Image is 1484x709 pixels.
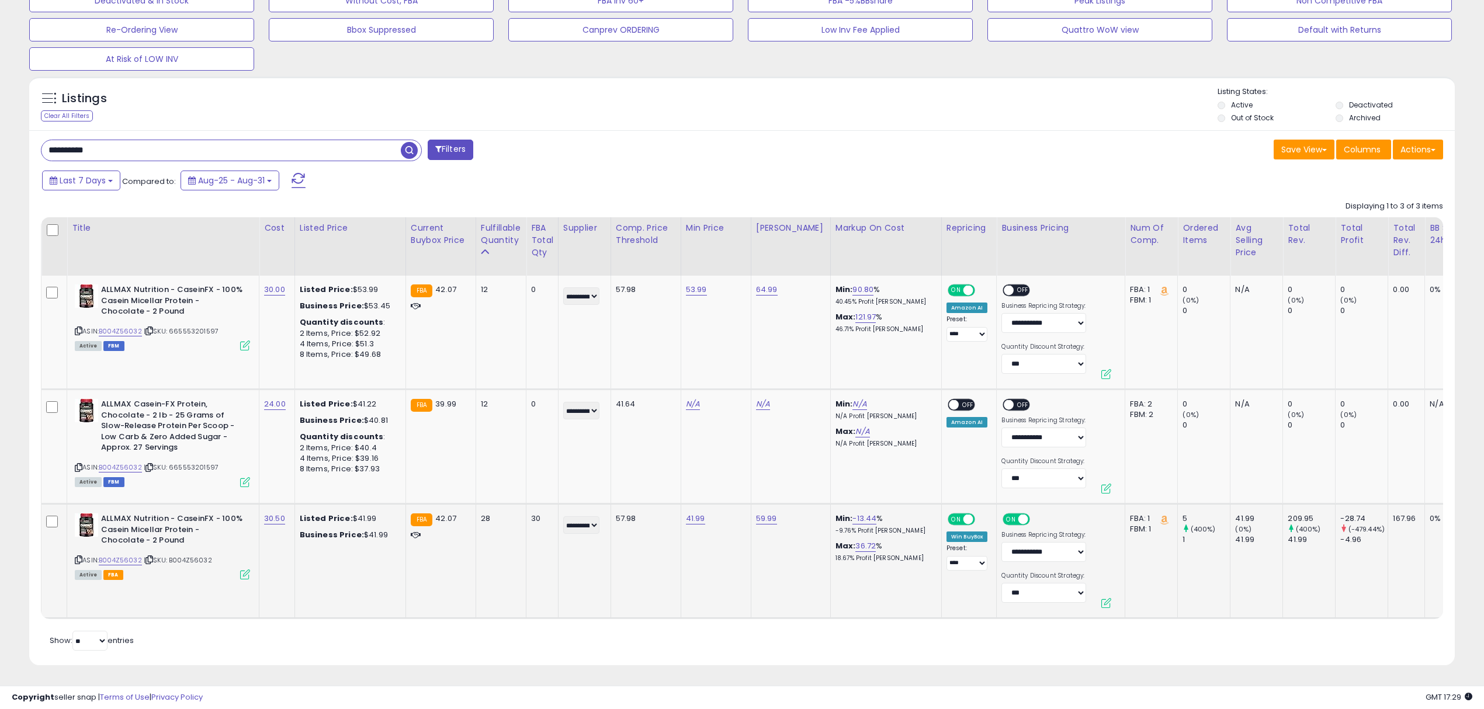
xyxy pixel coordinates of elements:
small: (0%) [1340,410,1357,419]
p: 46.71% Profit [PERSON_NAME] [835,325,932,333]
div: 12 [481,284,517,295]
div: Fulfillable Quantity [481,222,521,246]
div: % [835,541,932,562]
div: Amazon AI [946,417,987,428]
p: 18.67% Profit [PERSON_NAME] [835,554,932,562]
label: Out of Stock [1231,113,1274,123]
span: 2025-09-11 17:29 GMT [1426,691,1472,703]
p: Listing States: [1218,86,1455,98]
span: OFF [1014,400,1033,410]
span: 39.99 [435,398,456,409]
small: (0%) [1235,524,1251,534]
div: Business Pricing [1001,222,1120,234]
b: Max: [835,426,856,437]
label: Business Repricing Strategy: [1001,531,1086,539]
div: 41.99 [1288,534,1335,545]
b: Listed Price: [300,398,353,409]
button: At Risk of LOW INV [29,47,254,71]
div: -4.96 [1340,534,1388,545]
div: 57.98 [616,513,672,524]
img: 51C9l2n8+rL._SL40_.jpg [75,513,98,537]
button: Last 7 Days [42,171,120,190]
div: 2 Items, Price: $40.4 [300,443,397,453]
button: Filters [428,140,473,160]
div: FBA: 1 [1130,284,1169,295]
label: Quantity Discount Strategy: [1001,343,1086,351]
div: Amazon AI [946,303,987,313]
b: ALLMAX Nutrition - CaseinFX - 100% Casein Micellar Protein - Chocolate - 2 Pound [101,513,243,549]
span: | SKU: 665553201597 [144,326,219,336]
div: Total Rev. Diff. [1393,222,1420,259]
button: Save View [1274,140,1334,159]
span: OFF [959,400,977,410]
div: Supplier [563,222,606,234]
div: Listed Price [300,222,401,234]
button: Re-Ordering View [29,18,254,41]
div: 0 [1288,305,1335,316]
a: 59.99 [756,513,777,524]
div: 41.99 [1235,534,1282,545]
small: FBA [411,284,432,297]
small: (0%) [1183,410,1199,419]
div: 8 Items, Price: $49.68 [300,349,397,360]
div: Repricing [946,222,992,234]
div: FBA: 1 [1130,513,1169,524]
div: $41.99 [300,513,397,524]
div: 8 Items, Price: $37.93 [300,464,397,474]
b: Quantity discounts [300,431,384,442]
div: Preset: [946,315,988,342]
div: % [835,513,932,535]
h5: Listings [62,91,107,107]
button: Actions [1393,140,1443,159]
div: 209.95 [1288,513,1335,524]
div: FBA: 2 [1130,399,1169,409]
div: 1 [1183,534,1230,545]
div: 30 [531,513,549,524]
span: Last 7 Days [60,175,106,186]
div: % [835,284,932,306]
div: FBA Total Qty [531,222,553,259]
div: : [300,432,397,442]
div: ASIN: [75,513,250,578]
label: Active [1231,100,1253,110]
a: 41.99 [686,513,705,524]
img: 51C9l2n8+rL._SL40_.jpg [75,284,98,308]
div: 0 [1288,420,1335,430]
b: Listed Price: [300,513,353,524]
small: (0%) [1183,296,1199,305]
div: 0 [1340,305,1388,316]
span: ON [949,286,963,296]
div: Current Buybox Price [411,222,471,246]
div: 0 [531,399,549,409]
b: Listed Price: [300,284,353,295]
div: 0.00 [1393,399,1416,409]
button: Quattro WoW view [987,18,1212,41]
img: 51C9l2n8+rL._SL40_.jpg [75,399,98,422]
div: BB Share 24h. [1430,222,1472,246]
div: 0.00 [1393,284,1416,295]
a: N/A [686,398,700,410]
p: N/A Profit [PERSON_NAME] [835,440,932,448]
div: : [300,317,397,328]
span: Show: entries [50,635,134,646]
div: 41.64 [616,399,672,409]
div: $53.45 [300,301,397,311]
div: 0 [1288,399,1335,409]
span: Compared to: [122,176,176,187]
small: (-479.44%) [1348,524,1385,534]
div: $41.22 [300,399,397,409]
span: FBA [103,570,123,580]
a: 64.99 [756,284,778,296]
div: Displaying 1 to 3 of 3 items [1346,201,1443,212]
a: B004Z56032 [99,463,142,472]
button: Bbox Suppressed [269,18,494,41]
th: CSV column name: cust_attr_1_Supplier [558,217,611,276]
span: Columns [1344,144,1381,155]
label: Archived [1349,113,1381,123]
span: | SKU: 665553201597 [144,463,219,472]
span: ON [949,515,963,524]
div: N/A [1235,284,1274,295]
div: 0 [1183,420,1230,430]
div: Comp. Price Threshold [616,222,676,246]
div: 0% [1430,513,1468,524]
